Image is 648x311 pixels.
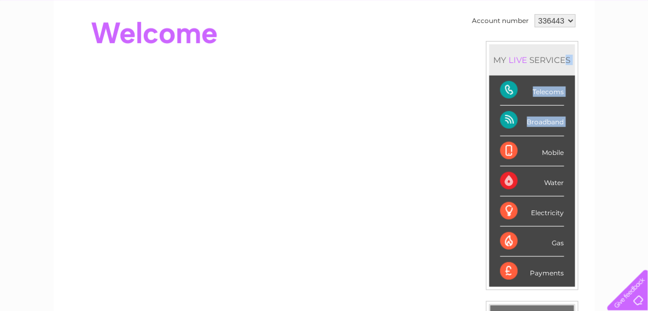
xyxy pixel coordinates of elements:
div: Payments [500,257,564,286]
div: Telecoms [500,76,564,106]
div: Clear Business is a trading name of Verastar Limited (registered in [GEOGRAPHIC_DATA] No. 3667643... [66,6,583,53]
a: 0333 014 3131 [442,5,517,19]
div: Mobile [500,136,564,166]
a: Energy [483,47,507,55]
div: MY SERVICES [489,44,575,76]
div: Electricity [500,197,564,227]
div: Gas [500,227,564,257]
a: Telecoms [513,47,546,55]
div: Water [500,166,564,197]
td: Account number [470,11,532,30]
a: Water [456,47,476,55]
div: LIVE [507,55,530,65]
div: Broadband [500,106,564,136]
img: logo.png [22,28,78,62]
a: Blog [553,47,569,55]
a: Contact [575,47,602,55]
a: Log out [612,47,638,55]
